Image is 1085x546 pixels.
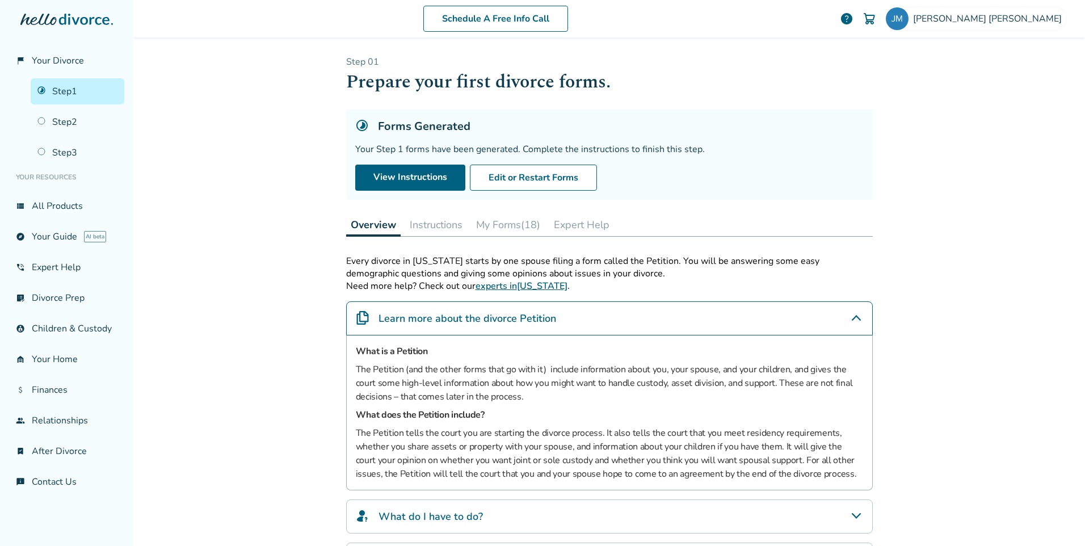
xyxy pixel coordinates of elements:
a: view_listAll Products [9,193,124,219]
p: The Petition (and the other forms that go with it) include information about you, your spouse, an... [356,363,863,404]
h5: What does the Petition include? [356,408,863,422]
button: Instructions [405,213,467,236]
span: bookmark_check [16,447,25,456]
h4: What do I have to do? [379,509,483,524]
span: AI beta [84,231,106,242]
img: Learn more about the divorce Petition [356,311,369,325]
a: experts in[US_STATE] [476,280,567,292]
div: Your Step 1 forms have been generated. Complete the instructions to finish this step. [355,143,864,156]
p: The Petition tells the court you are starting the divorce process. It also tells the court that y... [356,426,863,481]
span: [PERSON_NAME] [PERSON_NAME] [913,12,1066,25]
button: My Forms(18) [472,213,545,236]
a: Step2 [31,109,124,135]
img: What do I have to do? [356,509,369,523]
a: garage_homeYour Home [9,346,124,372]
a: Schedule A Free Info Call [423,6,568,32]
img: local342@proton.me [886,7,909,30]
a: exploreYour GuideAI beta [9,224,124,250]
a: list_alt_checkDivorce Prep [9,285,124,311]
iframe: Chat Widget [1028,492,1085,546]
span: list_alt_check [16,293,25,303]
a: help [840,12,853,26]
a: bookmark_checkAfter Divorce [9,438,124,464]
a: groupRelationships [9,408,124,434]
li: Your Resources [9,166,124,188]
a: chat_infoContact Us [9,469,124,495]
a: View Instructions [355,165,465,191]
span: explore [16,232,25,241]
span: chat_info [16,477,25,486]
h1: Prepare your first divorce forms. [346,68,873,96]
p: Step 0 1 [346,56,873,68]
h5: What is a Petition [356,345,863,358]
button: Edit or Restart Forms [470,165,597,191]
button: Expert Help [549,213,614,236]
span: group [16,416,25,425]
h4: Learn more about the divorce Petition [379,311,556,326]
a: Step1 [31,78,124,104]
button: Overview [346,213,401,237]
h5: Forms Generated [378,119,470,134]
img: Cart [863,12,876,26]
span: attach_money [16,385,25,394]
div: Learn more about the divorce Petition [346,301,873,335]
div: What do I have to do? [346,499,873,534]
a: account_childChildren & Custody [9,316,124,342]
span: account_child [16,324,25,333]
span: Your Divorce [32,54,84,67]
span: phone_in_talk [16,263,25,272]
a: attach_moneyFinances [9,377,124,403]
span: view_list [16,201,25,211]
p: Every divorce in [US_STATE] starts by one spouse filing a form called the Petition. You will be a... [346,255,873,280]
span: flag_2 [16,56,25,65]
a: phone_in_talkExpert Help [9,254,124,280]
span: garage_home [16,355,25,364]
a: flag_2Your Divorce [9,48,124,74]
p: Need more help? Check out our . [346,280,873,292]
a: Step3 [31,140,124,166]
